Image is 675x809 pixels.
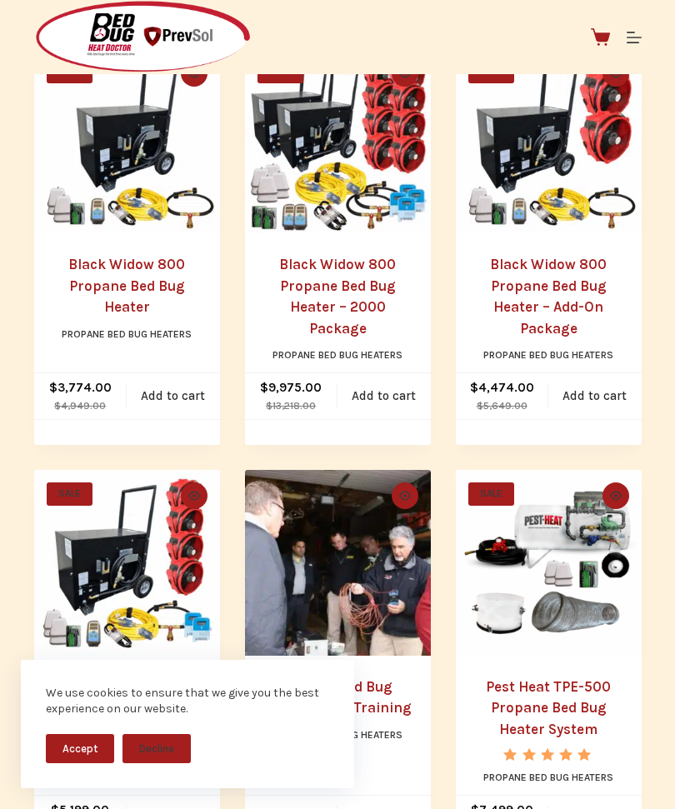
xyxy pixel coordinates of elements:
a: Black Widow 800 Propane Bed Bug Heater - Complete Package [34,470,220,656]
a: Propane Bed Bug Heaters [483,349,613,361]
a: Add to cart: “Black Widow 800 Propane Bed Bug Heater - 2000 Package” [337,373,431,419]
a: Propane Bed Bug Heaters [272,349,402,361]
span: $ [54,400,61,412]
bdi: 9,975.00 [260,380,322,395]
button: Accept [46,734,114,763]
div: Rated 5.00 out of 5 [503,748,592,761]
a: Add to cart: “Black Widow 800 Propane Bed Bug Heater” [127,373,220,419]
bdi: 4,474.00 [470,380,534,395]
button: Menu [627,30,642,45]
span: $ [49,380,57,395]
a: Add to cart: “Black Widow 800 Propane Bed Bug Heater - Add-On Package” [548,373,642,419]
a: Black Widow 800 Propane Bed Bug Heater – 2000 Package [279,256,396,337]
span: $ [477,400,483,412]
a: Pest Heat TPE-500 Propane Bed Bug Heater System [456,470,642,656]
a: Black Widow 800 Propane Bed Bug Heater [34,47,220,233]
a: Black Widow 800 Propane Bed Bug Heater - 2000 Package [245,47,431,233]
span: $ [470,380,478,395]
span: $ [266,400,272,412]
a: Propane Bed Bug Heaters [62,328,192,340]
button: Quick view toggle [181,482,207,509]
bdi: 13,218.00 [266,400,316,412]
button: Quick view toggle [392,482,418,509]
a: Propane Bed Bug Heaters [483,772,613,783]
span: $ [260,380,268,395]
bdi: 4,949.00 [54,400,106,412]
a: Black Widow 800 Propane Bed Bug Heater – Add-On Package [490,256,607,337]
a: On-Site Bed Bug Remediation Training [245,470,431,656]
span: Rated out of 5 [503,748,592,799]
button: Open LiveChat chat widget [13,7,63,57]
bdi: 5,649.00 [477,400,527,412]
div: We use cookies to ensure that we give you the best experience on our website. [46,685,329,717]
span: SALE [47,482,92,506]
a: Pest Heat TPE-500 Propane Bed Bug Heater System [486,678,611,737]
a: Black Widow 800 Propane Bed Bug Heater - Add-On Package [456,47,642,233]
a: Black Widow 800 Propane Bed Bug Heater [68,256,185,315]
bdi: 3,774.00 [49,380,112,395]
button: Quick view toggle [602,482,629,509]
button: Decline [122,734,191,763]
span: SALE [468,482,514,506]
